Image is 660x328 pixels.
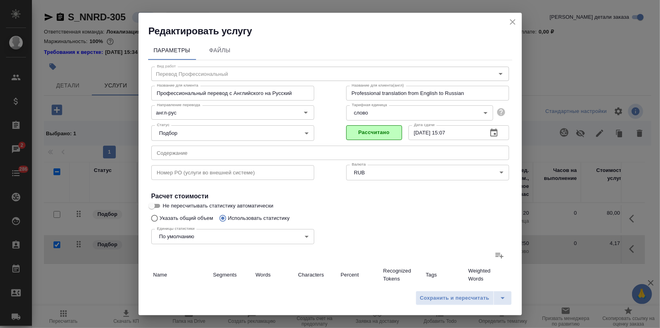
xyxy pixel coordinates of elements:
[416,291,494,305] button: Сохранить и пересчитать
[507,16,519,28] button: close
[300,107,311,118] button: Open
[201,45,239,55] span: Файлы
[149,25,522,38] h2: Редактировать услугу
[346,125,402,140] button: Рассчитано
[157,233,197,240] button: По умолчанию
[153,271,209,279] p: Name
[346,165,509,180] div: RUB
[151,192,509,201] h4: Расчет стоимости
[490,246,509,265] label: Добавить статистику
[426,271,464,279] p: Tags
[339,286,381,297] input: ✎ Введи что-нибудь
[163,202,274,210] span: Не пересчитывать статистику автоматически
[157,130,180,136] button: Подбор
[298,271,337,279] p: Characters
[151,125,314,140] div: Подбор
[254,286,296,297] input: ✎ Введи что-нибудь
[151,229,314,244] div: По умолчанию
[256,271,294,279] p: Words
[341,271,379,279] p: Percent
[296,286,339,297] input: ✎ Введи что-нибудь
[346,105,493,121] div: слово
[420,294,490,303] span: Сохранить и пересчитать
[352,169,367,176] button: RUB
[153,45,191,55] span: Параметры
[211,286,254,297] input: ✎ Введи что-нибудь
[466,286,509,297] input: ✎ Введи что-нибудь
[381,286,424,297] input: ✎ Введи что-нибудь
[351,128,398,137] span: Рассчитано
[424,286,466,297] input: ✎ Введи что-нибудь
[213,271,252,279] p: Segments
[468,267,507,283] p: Weighted Words
[352,109,371,116] button: слово
[416,291,512,305] div: split button
[383,267,422,283] p: Recognized Tokens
